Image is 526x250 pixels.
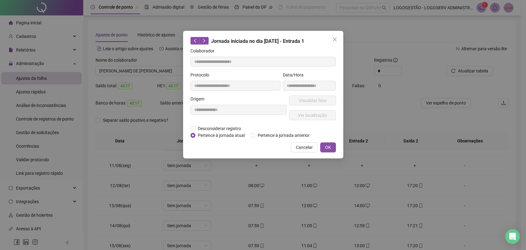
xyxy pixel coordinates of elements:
[296,144,313,151] span: Cancelar
[505,229,520,244] div: Open Intercom Messenger
[199,37,209,44] button: right
[320,142,336,152] button: OK
[291,142,318,152] button: Cancelar
[195,125,243,132] span: Desconsiderar registro
[289,110,336,120] button: Ver localização
[283,72,308,78] label: Data/Hora
[190,37,200,44] button: left
[202,39,206,43] span: right
[190,72,213,78] label: Protocolo
[289,96,336,105] button: Visualizar foto
[255,132,312,139] span: Pertence à jornada anterior
[193,39,197,43] span: left
[190,37,336,45] div: Jornada iniciada no dia [DATE] - Entrada 1
[325,144,331,151] span: OK
[332,37,337,42] span: close
[195,132,247,139] span: Pertence à jornada atual
[190,47,218,54] label: Colaborador
[190,96,208,102] label: Origem
[330,35,340,44] button: Close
